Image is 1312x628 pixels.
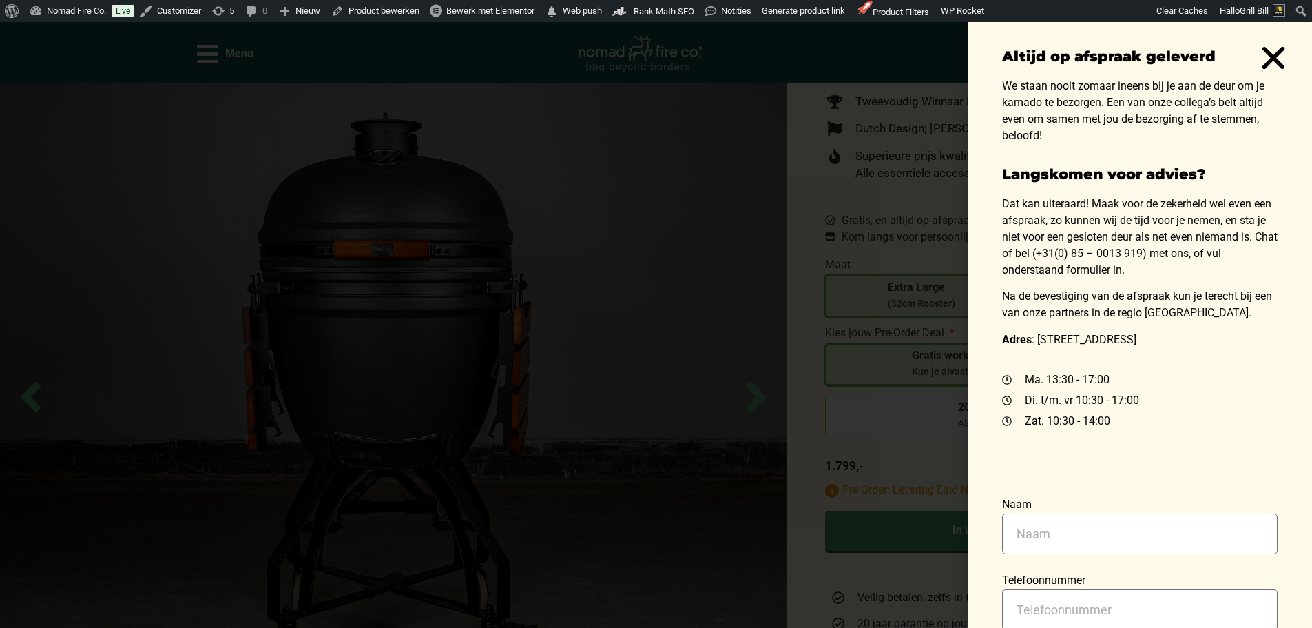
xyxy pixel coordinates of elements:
span: Grill Bill [1240,6,1269,16]
span: Ma. 13:30 - 17:00 [1021,372,1110,388]
label: Telefoonnummer [1002,575,1085,589]
p: Na de bevestiging van de afspraak kun je terecht bij een van onze partners in de regio [GEOGRAPHI... [1002,288,1278,321]
a: Live [112,5,134,17]
h2: Altijd op afspraak geleverd [1002,50,1278,64]
strong: Adres [1002,333,1032,346]
input: Naam [1002,514,1278,554]
p: We staan nooit zomaar ineens bij je aan de deur om je kamado te bezorgen. Een van onze collega’s ... [1002,78,1278,144]
h2: Langskomen voor advies? [1002,168,1278,182]
a: Close [1258,42,1289,74]
p: Dat kan uiteraard! Maak voor de zekerheid wel even een afspraak, zo kunnen wij de tijd voor je ne... [1002,196,1278,278]
span: Bewerk met Elementor [446,6,534,16]
label: Naam [1002,499,1032,514]
p: : [STREET_ADDRESS] [1002,332,1278,348]
span: Di. t/m. vr 10:30 - 17:00 [1021,392,1139,409]
span:  [545,2,559,21]
span: Zat. 10:30 - 14:00 [1021,413,1110,429]
img: Avatar of Grill Bill [1273,4,1285,17]
span: Rank Math SEO [634,6,694,17]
